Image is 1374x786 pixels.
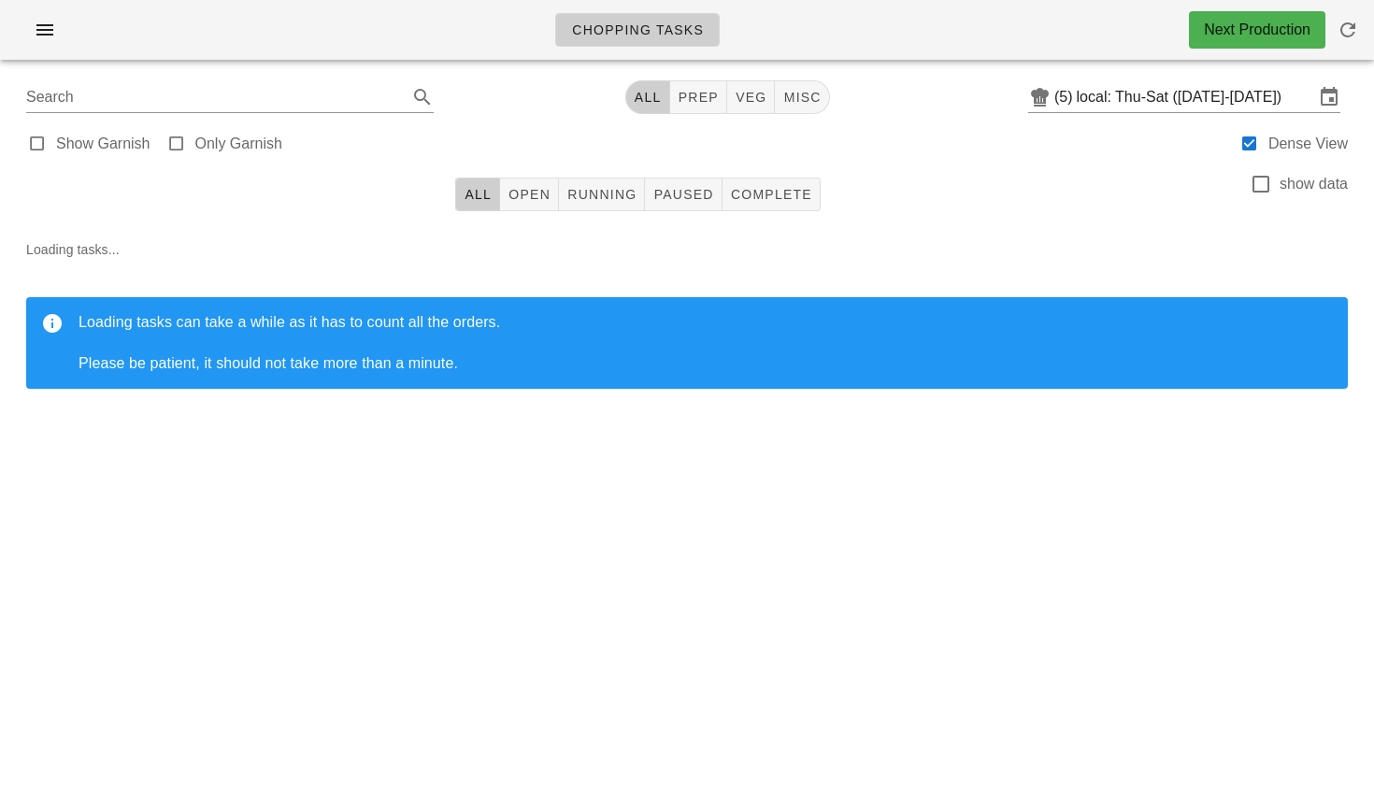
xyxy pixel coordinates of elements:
a: Chopping Tasks [555,13,720,47]
span: veg [735,90,767,105]
div: (5) [1054,88,1077,107]
button: veg [727,80,776,114]
button: All [625,80,670,114]
label: show data [1280,175,1348,193]
button: misc [775,80,829,114]
button: Complete [723,178,821,211]
label: Only Garnish [195,135,282,153]
div: Loading tasks can take a while as it has to count all the orders. Please be patient, it should no... [79,312,1333,374]
button: Open [500,178,559,211]
button: All [455,178,500,211]
span: Running [566,187,637,202]
div: Loading tasks... [11,224,1363,419]
span: Complete [730,187,812,202]
button: prep [670,80,727,114]
button: Running [559,178,645,211]
span: Open [508,187,551,202]
div: Next Production [1204,19,1310,41]
span: prep [678,90,719,105]
button: Paused [645,178,722,211]
label: Dense View [1268,135,1348,153]
span: All [634,90,662,105]
span: Paused [652,187,713,202]
label: Show Garnish [56,135,150,153]
span: All [464,187,492,202]
span: misc [782,90,821,105]
span: Chopping Tasks [571,22,704,37]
